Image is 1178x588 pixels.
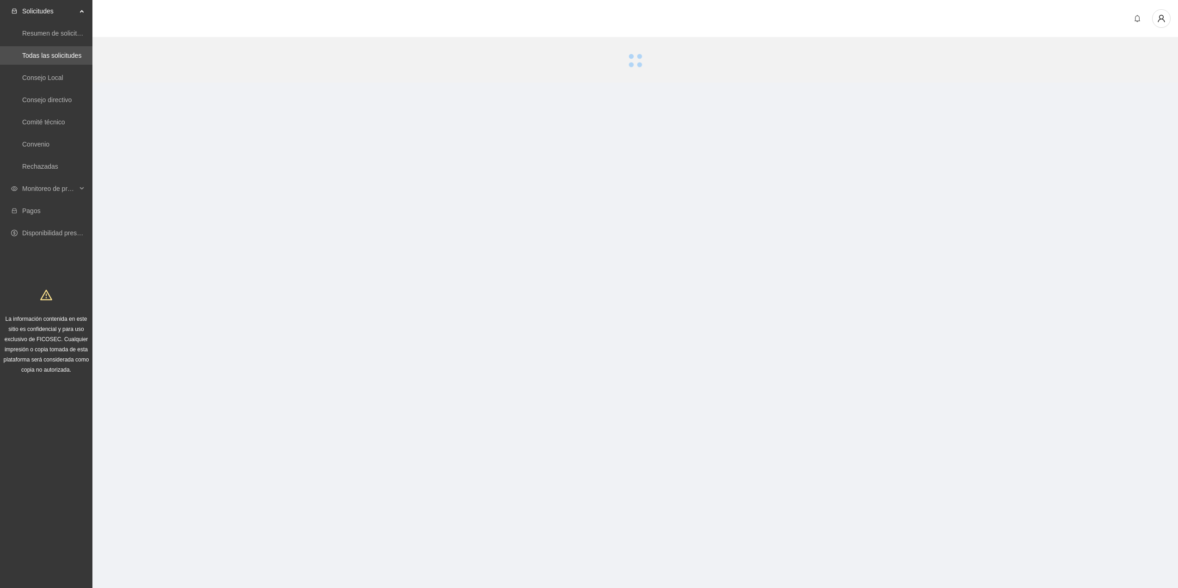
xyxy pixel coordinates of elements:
button: user [1152,9,1171,28]
a: Resumen de solicitudes por aprobar [22,30,126,37]
button: bell [1130,11,1145,26]
a: Comité técnico [22,118,65,126]
span: bell [1130,15,1144,22]
a: Disponibilidad presupuestal [22,229,101,237]
span: Monitoreo de proyectos [22,179,77,198]
a: Consejo Local [22,74,63,81]
span: warning [40,289,52,301]
a: Convenio [22,141,49,148]
span: Solicitudes [22,2,77,20]
span: inbox [11,8,18,14]
a: Rechazadas [22,163,58,170]
span: user [1153,14,1170,23]
span: eye [11,185,18,192]
a: Consejo directivo [22,96,72,104]
a: Todas las solicitudes [22,52,81,59]
a: Pagos [22,207,41,214]
span: La información contenida en este sitio es confidencial y para uso exclusivo de FICOSEC. Cualquier... [4,316,89,373]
